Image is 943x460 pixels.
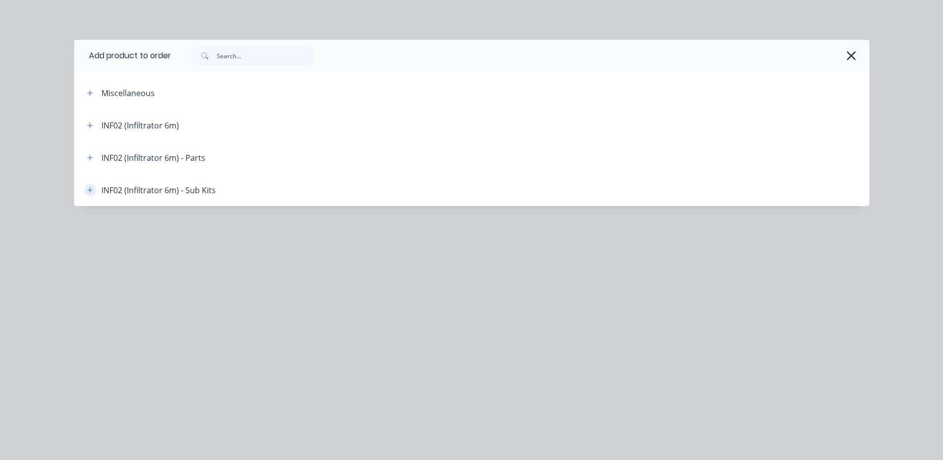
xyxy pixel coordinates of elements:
div: INF02 (Infiltrator 6m) [101,119,179,131]
input: Search... [217,46,315,66]
div: Add product to order [74,40,171,72]
div: Miscellaneous [101,87,155,99]
div: INF02 (Infiltrator 6m) - Sub Kits [101,184,216,196]
div: INF02 (Infiltrator 6m) - Parts [101,152,205,164]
